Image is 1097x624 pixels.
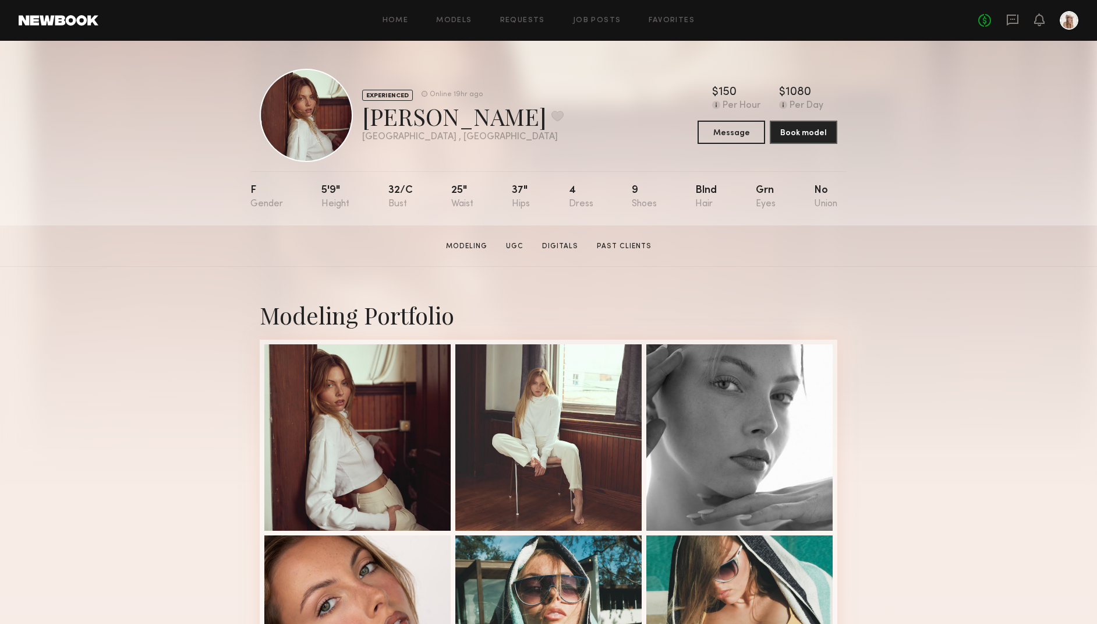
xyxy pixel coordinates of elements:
div: [GEOGRAPHIC_DATA] , [GEOGRAPHIC_DATA] [362,132,564,142]
div: 9 [632,185,657,209]
div: No [814,185,837,209]
div: Modeling Portfolio [260,299,837,330]
div: 1080 [785,87,811,98]
a: Requests [500,17,545,24]
div: F [250,185,283,209]
a: Home [383,17,409,24]
button: Book model [770,121,837,144]
div: 32/c [388,185,413,209]
div: $ [712,87,719,98]
a: Job Posts [573,17,621,24]
div: Per Hour [723,101,760,111]
a: Favorites [649,17,695,24]
div: 37" [512,185,530,209]
div: 25" [451,185,473,209]
div: 4 [569,185,593,209]
button: Message [698,121,765,144]
div: Blnd [695,185,717,209]
a: Models [436,17,472,24]
a: Modeling [441,241,492,252]
div: 5'9" [321,185,349,209]
div: Per Day [790,101,823,111]
div: $ [779,87,785,98]
div: [PERSON_NAME] [362,101,564,132]
div: Online 19hr ago [430,91,483,98]
a: Past Clients [592,241,656,252]
div: Grn [756,185,776,209]
a: UGC [501,241,528,252]
div: EXPERIENCED [362,90,413,101]
a: Digitals [537,241,583,252]
div: 150 [719,87,737,98]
